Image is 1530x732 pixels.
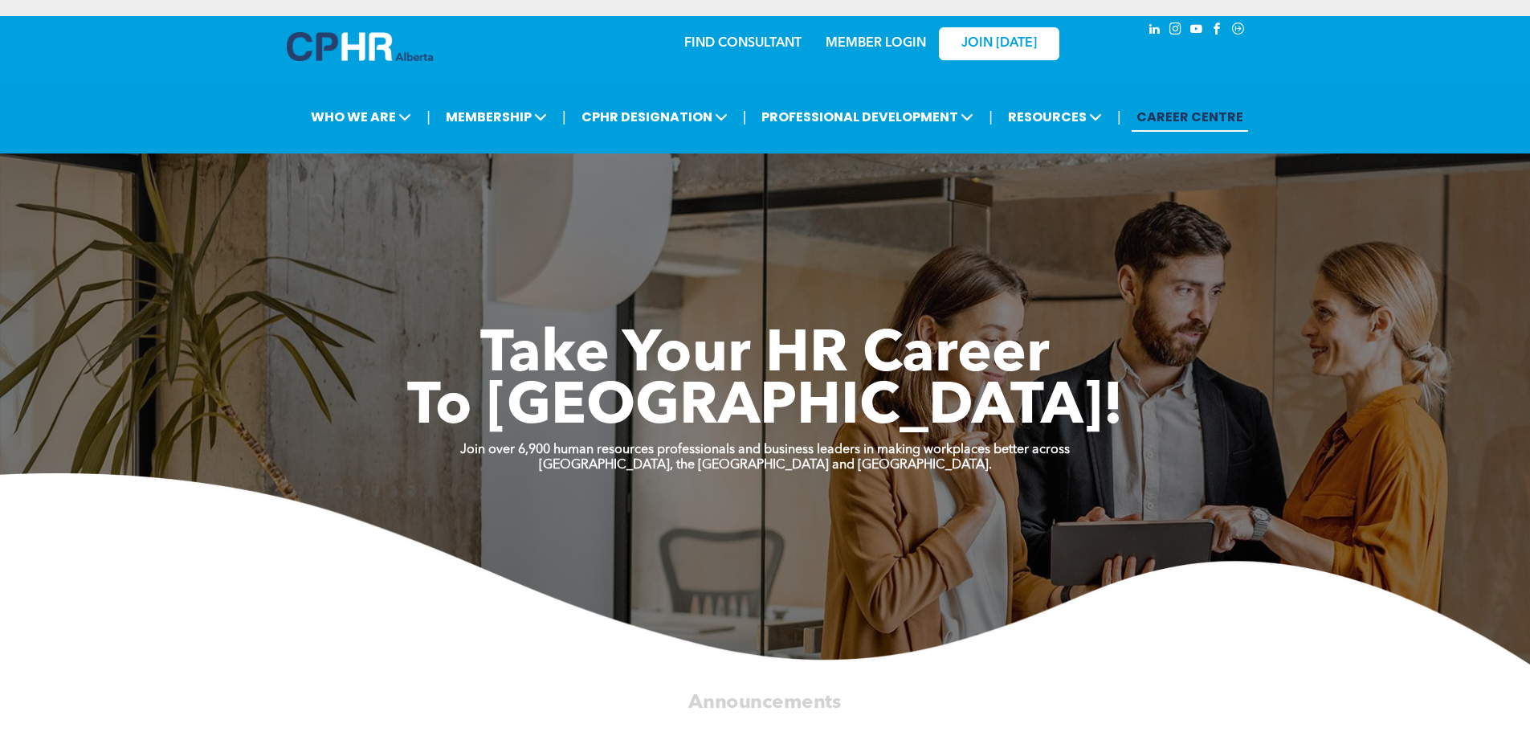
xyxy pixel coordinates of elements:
li: | [1117,100,1121,133]
span: WHO WE ARE [306,102,416,132]
li: | [562,100,566,133]
li: | [989,100,993,133]
a: CAREER CENTRE [1132,102,1248,132]
strong: Join over 6,900 human resources professionals and business leaders in making workplaces better ac... [460,444,1070,456]
a: youtube [1188,20,1206,42]
a: MEMBER LOGIN [826,37,926,50]
li: | [426,100,430,133]
span: Take Your HR Career [480,327,1050,385]
span: RESOURCES [1003,102,1107,132]
li: | [743,100,747,133]
span: PROFESSIONAL DEVELOPMENT [757,102,978,132]
span: MEMBERSHIP [441,102,552,132]
strong: [GEOGRAPHIC_DATA], the [GEOGRAPHIC_DATA] and [GEOGRAPHIC_DATA]. [539,459,992,472]
span: To [GEOGRAPHIC_DATA]! [407,379,1124,437]
a: instagram [1167,20,1185,42]
a: JOIN [DATE] [939,27,1059,60]
img: A blue and white logo for cp alberta [287,32,433,61]
span: Announcements [688,693,841,712]
a: linkedin [1146,20,1164,42]
a: FIND CONSULTANT [684,37,802,50]
span: JOIN [DATE] [961,36,1037,51]
a: facebook [1209,20,1226,42]
span: CPHR DESIGNATION [577,102,732,132]
a: Social network [1230,20,1247,42]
